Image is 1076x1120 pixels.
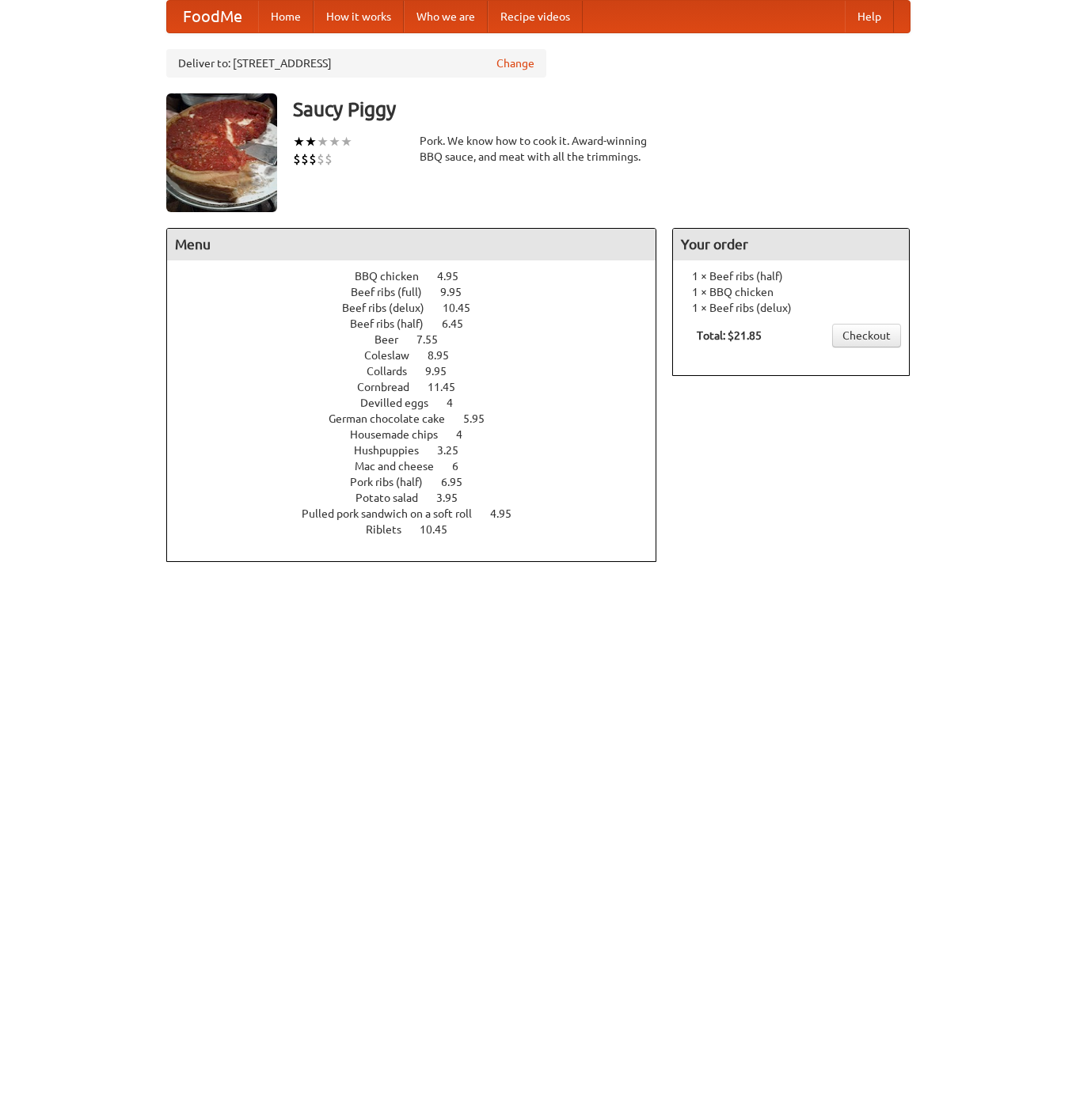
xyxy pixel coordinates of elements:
[293,150,301,168] li: $
[166,93,277,212] img: angular.jpg
[355,460,450,473] span: Mac and cheese
[404,1,488,32] a: Who we are
[350,428,492,441] a: Housemade chips 4
[428,381,471,393] span: 11.45
[437,270,474,283] span: 4.95
[673,229,909,260] h4: Your order
[420,133,657,165] div: Pork. We know how to cook it. Award-winning BBQ sauce, and meat with all the trimmings.
[350,476,492,488] a: Pork ribs (half) 6.95
[351,286,491,298] a: Beef ribs (full) 9.95
[355,270,488,283] a: BBQ chicken 4.95
[441,476,478,488] span: 6.95
[437,444,474,457] span: 3.25
[375,333,414,346] span: Beer
[305,133,317,150] li: ★
[697,329,762,342] b: Total: $21.85
[342,302,440,314] span: Beef ribs (delux)
[420,523,463,536] span: 10.45
[355,270,435,283] span: BBQ chicken
[329,412,514,425] a: German chocolate cake 5.95
[360,397,482,409] a: Devilled eggs 4
[167,229,656,260] h4: Menu
[293,93,911,125] h3: Saucy Piggy
[845,1,894,32] a: Help
[325,150,333,168] li: $
[416,333,454,346] span: 7.55
[258,1,314,32] a: Home
[490,507,527,520] span: 4.95
[351,286,438,298] span: Beef ribs (full)
[355,460,488,473] a: Mac and cheese 6
[350,476,439,488] span: Pork ribs (half)
[436,492,473,504] span: 3.95
[317,150,325,168] li: $
[350,317,492,330] a: Beef ribs (half) 6.45
[428,349,465,362] span: 8.95
[357,381,485,393] a: Cornbread 11.45
[354,444,435,457] span: Hushpuppies
[366,523,477,536] a: Riblets 10.45
[447,397,469,409] span: 4
[442,317,479,330] span: 6.45
[681,300,901,316] li: 1 × Beef ribs (delux)
[329,412,461,425] span: German chocolate cake
[367,365,423,378] span: Collards
[496,55,534,71] a: Change
[452,460,474,473] span: 6
[350,317,439,330] span: Beef ribs (half)
[329,133,340,150] li: ★
[357,381,425,393] span: Cornbread
[360,397,444,409] span: Devilled eggs
[355,492,434,504] span: Potato salad
[302,507,488,520] span: Pulled pork sandwich on a soft roll
[350,428,454,441] span: Housemade chips
[681,284,901,300] li: 1 × BBQ chicken
[364,349,425,362] span: Coleslaw
[440,286,477,298] span: 9.95
[167,1,258,32] a: FoodMe
[832,324,901,347] a: Checkout
[340,133,352,150] li: ★
[314,1,404,32] a: How it works
[342,302,500,314] a: Beef ribs (delux) 10.45
[364,349,478,362] a: Coleslaw 8.95
[317,133,329,150] li: ★
[367,365,476,378] a: Collards 9.95
[463,412,500,425] span: 5.95
[355,492,487,504] a: Potato salad 3.95
[456,428,478,441] span: 4
[354,444,488,457] a: Hushpuppies 3.25
[488,1,583,32] a: Recipe videos
[425,365,462,378] span: 9.95
[302,507,541,520] a: Pulled pork sandwich on a soft roll 4.95
[366,523,417,536] span: Riblets
[166,49,546,78] div: Deliver to: [STREET_ADDRESS]
[293,133,305,150] li: ★
[301,150,309,168] li: $
[375,333,467,346] a: Beer 7.55
[681,268,901,284] li: 1 × Beef ribs (half)
[309,150,317,168] li: $
[443,302,486,314] span: 10.45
